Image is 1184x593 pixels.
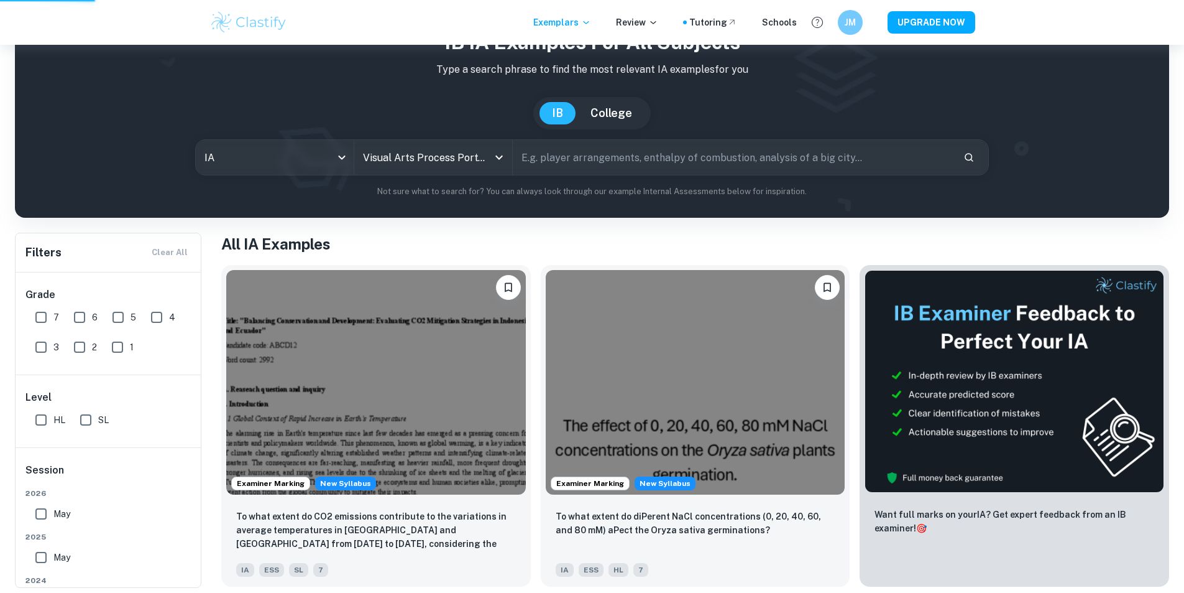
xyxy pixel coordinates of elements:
[221,233,1169,255] h1: All IA Examples
[958,147,980,168] button: Search
[169,311,175,324] span: 4
[860,265,1169,587] a: ThumbnailWant full marks on yourIA? Get expert feedback from an IB examiner!
[313,563,328,577] span: 7
[196,140,354,175] div: IA
[888,11,975,34] button: UPGRADE NOW
[556,510,835,537] p: To what extent do diPerent NaCl concentrations (0, 20, 40, 60, and 80 mM) aPect the Oryza sativa ...
[92,311,98,324] span: 6
[838,10,863,35] button: JM
[131,311,136,324] span: 5
[25,463,192,488] h6: Session
[533,16,591,29] p: Exemplars
[843,16,857,29] h6: JM
[259,563,284,577] span: ESS
[130,340,134,354] span: 1
[578,102,645,124] button: College
[25,488,192,499] span: 2026
[551,478,629,489] span: Examiner Marking
[25,244,62,261] h6: Filters
[236,563,254,577] span: IA
[232,478,310,489] span: Examiner Marking
[689,16,737,29] a: Tutoring
[98,413,109,427] span: SL
[633,563,648,577] span: 7
[608,563,628,577] span: HL
[874,508,1154,535] p: Want full marks on your IA ? Get expert feedback from an IB examiner!
[815,275,840,300] button: Bookmark
[541,265,850,587] a: Examiner MarkingStarting from the May 2026 session, the ESS IA requirements have changed. We crea...
[53,507,70,521] span: May
[546,270,845,495] img: ESS IA example thumbnail: To what extent do diPerent NaCl concentr
[209,10,288,35] img: Clastify logo
[315,477,376,490] span: New Syllabus
[315,477,376,490] div: Starting from the May 2026 session, the ESS IA requirements have changed. We created this exempla...
[513,140,953,175] input: E.g. player arrangements, enthalpy of combustion, analysis of a big city...
[490,149,508,166] button: Open
[865,270,1164,493] img: Thumbnail
[635,477,695,490] div: Starting from the May 2026 session, the ESS IA requirements have changed. We created this exempla...
[25,185,1159,198] p: Not sure what to search for? You can always look through our example Internal Assessments below f...
[635,477,695,490] span: New Syllabus
[25,287,192,302] h6: Grade
[616,16,658,29] p: Review
[556,563,574,577] span: IA
[236,510,516,552] p: To what extent do CO2 emissions contribute to the variations in average temperatures in Indonesia...
[762,16,797,29] a: Schools
[92,340,97,354] span: 2
[53,551,70,564] span: May
[496,275,521,300] button: Bookmark
[25,390,192,405] h6: Level
[539,102,576,124] button: IB
[25,575,192,586] span: 2024
[916,523,927,533] span: 🎯
[289,563,308,577] span: SL
[579,563,603,577] span: ESS
[25,531,192,543] span: 2025
[53,311,59,324] span: 7
[25,62,1159,77] p: Type a search phrase to find the most relevant IA examples for you
[221,265,531,587] a: Examiner MarkingStarting from the May 2026 session, the ESS IA requirements have changed. We crea...
[53,340,59,354] span: 3
[807,12,828,33] button: Help and Feedback
[53,413,65,427] span: HL
[226,270,526,495] img: ESS IA example thumbnail: To what extent do CO2 emissions contribu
